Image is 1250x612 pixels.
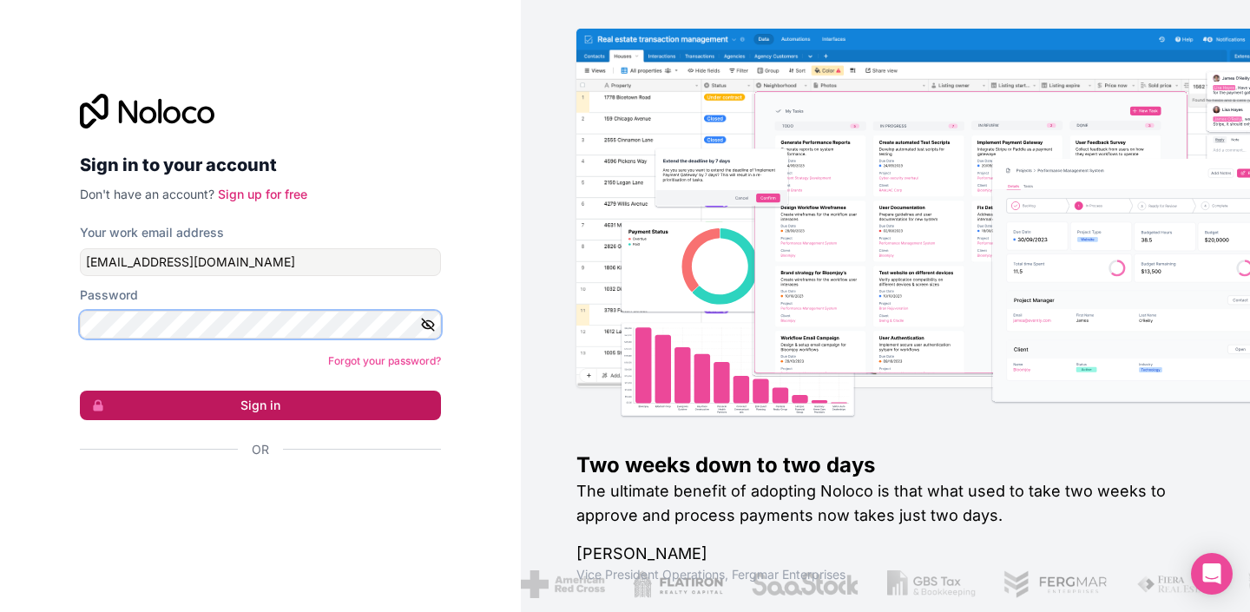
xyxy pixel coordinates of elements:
div: Open Intercom Messenger [1191,553,1233,595]
label: Your work email address [80,224,224,241]
span: Or [252,441,269,458]
a: Sign up for free [218,187,307,201]
h1: Vice President Operations , Fergmar Enterprises [576,566,1194,583]
img: /assets/fergmar-CudnrXN5.png [1003,570,1109,598]
iframe: Sign in with Google Button [71,477,436,516]
a: Forgot your password? [328,354,441,367]
label: Password [80,286,138,304]
h1: [PERSON_NAME] [576,542,1194,566]
input: Password [80,311,441,339]
img: /assets/fiera-fwj2N5v4.png [1136,570,1218,598]
img: /assets/saastock-C6Zbiodz.png [751,570,860,598]
span: Don't have an account? [80,187,214,201]
input: Email address [80,248,441,276]
img: /assets/flatiron-C8eUkumj.png [633,570,723,598]
h1: Two weeks down to two days [576,451,1194,479]
button: Sign in [80,391,441,420]
img: /assets/gbstax-C-GtDUiK.png [887,570,976,598]
h2: Sign in to your account [80,149,441,181]
img: /assets/american-red-cross-BAupjrZR.png [521,570,605,598]
h2: The ultimate benefit of adopting Noloco is that what used to take two weeks to approve and proces... [576,479,1194,528]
